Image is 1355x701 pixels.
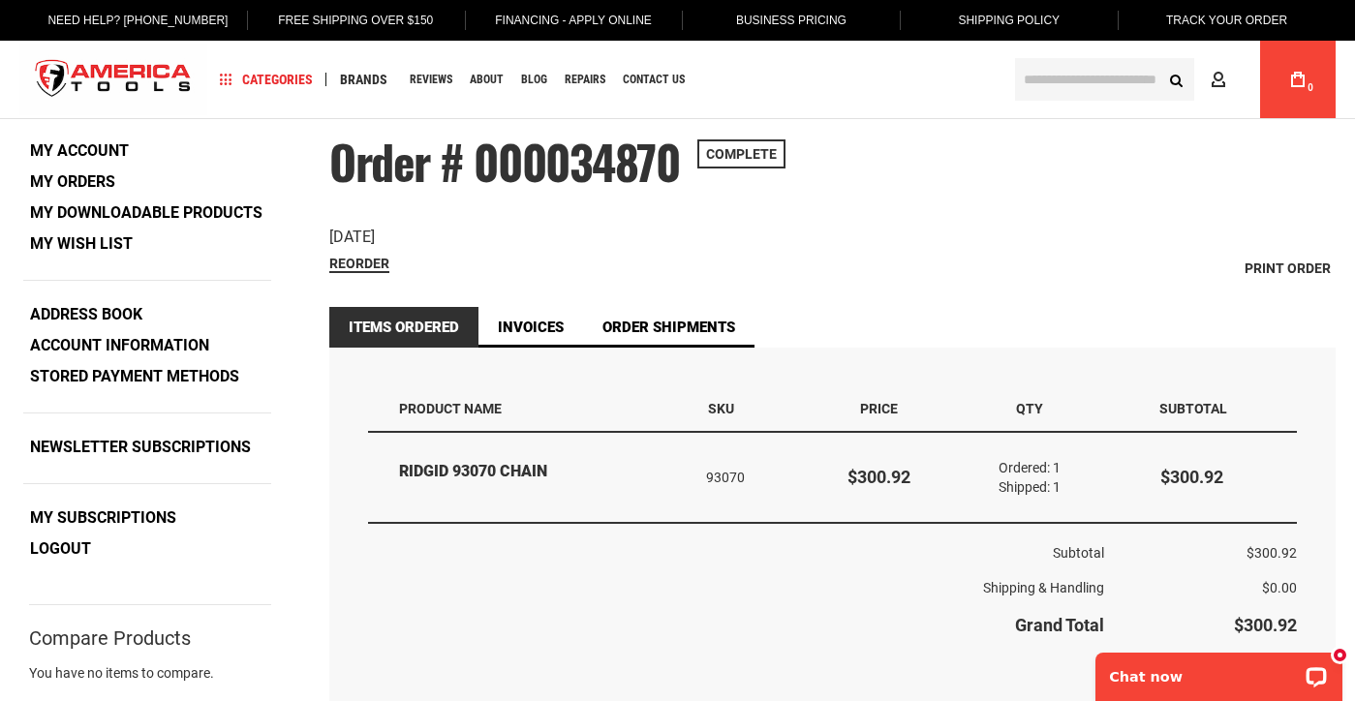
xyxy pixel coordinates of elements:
th: Shipping & Handling [368,570,1104,605]
a: store logo [19,44,207,116]
span: Blog [521,74,547,85]
a: Brands [331,67,396,93]
iframe: LiveChat chat widget [1083,640,1355,701]
span: Shipping Policy [958,14,1060,27]
th: Product Name [368,386,693,432]
span: [DATE] [329,228,375,246]
strong: Grand Total [1015,615,1104,635]
th: Price [803,386,954,432]
span: Brands [340,73,387,86]
a: My Subscriptions [23,503,183,533]
a: Repairs [556,67,614,93]
a: Contact Us [614,67,693,93]
th: Subtotal [1104,386,1297,432]
strong: Items Ordered [329,307,478,348]
span: Contact Us [623,74,685,85]
span: $300.92 [1234,615,1297,635]
a: Reorder [329,256,389,273]
a: My Downloadable Products [23,198,269,228]
span: $300.92 [1247,545,1297,561]
strong: My Orders [30,172,115,191]
a: 0 [1279,41,1316,118]
th: Qty [955,386,1105,432]
span: Shipped [999,479,1053,495]
a: About [461,67,512,93]
a: My Orders [23,168,122,197]
span: Order # 000034870 [329,127,680,196]
span: About [470,74,504,85]
button: Search [1157,61,1194,98]
span: $300.92 [847,467,910,487]
span: $0.00 [1262,580,1297,595]
td: 93070 [693,433,803,523]
span: Reviews [410,74,452,85]
span: 1 [1053,460,1061,475]
span: $300.92 [1160,467,1223,487]
a: Order Shipments [583,307,754,348]
a: Print Order [1240,254,1336,283]
span: Categories [220,73,313,86]
th: SKU [693,386,803,432]
span: 1 [1053,479,1061,495]
span: 0 [1308,82,1313,93]
span: Reorder [329,256,389,271]
a: Newsletter Subscriptions [23,433,258,462]
a: Invoices [478,307,583,348]
strong: Compare Products [29,629,191,647]
img: America Tools [19,44,207,116]
a: My Account [23,137,136,166]
a: Logout [23,534,98,564]
th: Subtotal [368,523,1104,570]
span: Ordered [999,460,1053,475]
a: Stored Payment Methods [23,362,246,391]
strong: RIDGID 93070 CHAIN [399,461,679,483]
a: Account Information [23,331,216,360]
a: My Wish List [23,229,139,259]
a: Reviews [401,67,461,93]
span: Repairs [565,74,605,85]
span: Print Order [1245,260,1331,276]
span: Complete [697,139,785,168]
a: Address Book [23,300,149,329]
a: Categories [211,67,322,93]
a: Blog [512,67,556,93]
